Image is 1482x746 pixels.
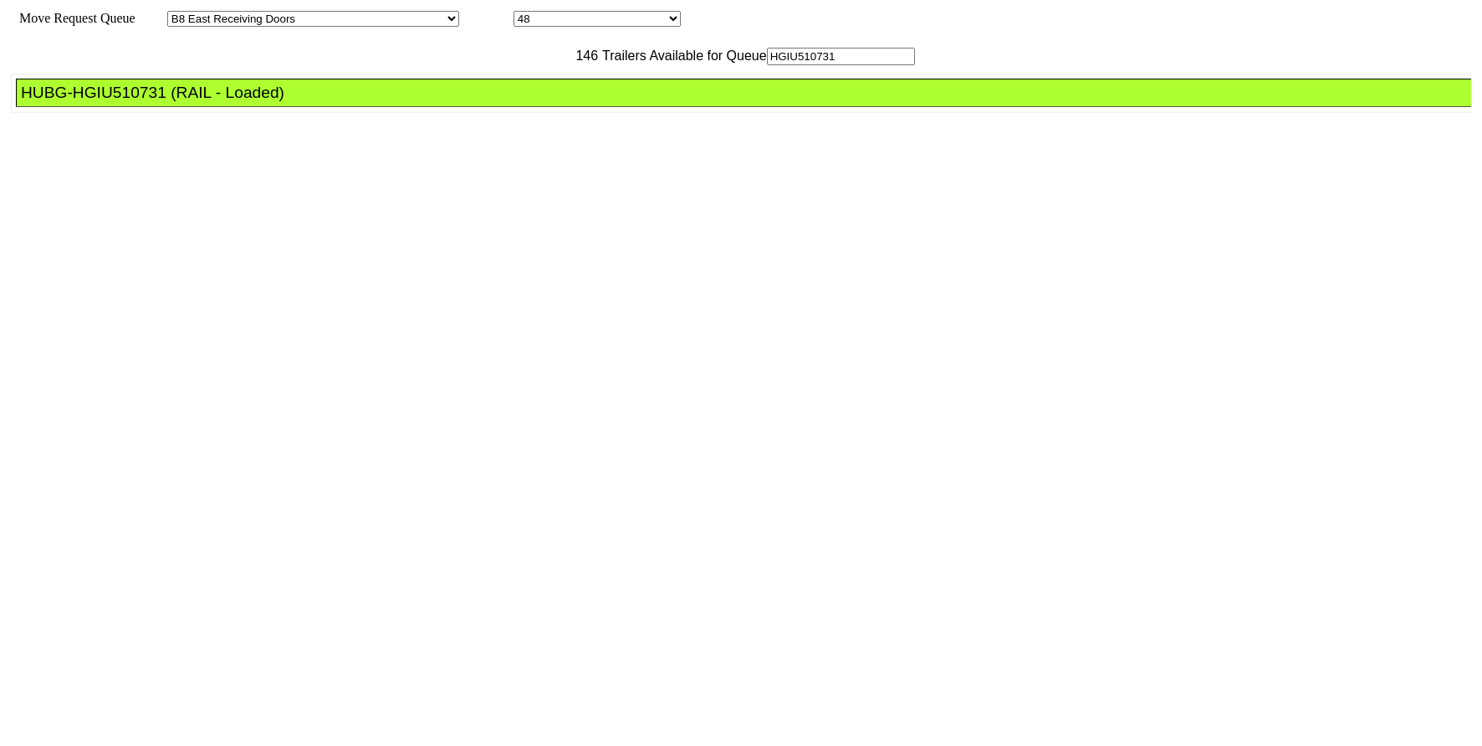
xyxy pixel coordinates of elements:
[138,11,164,25] span: Area
[21,84,1481,102] div: HUBG-HGIU510731 (RAIL - Loaded)
[11,11,135,25] span: Move Request Queue
[598,49,767,63] span: Trailers Available for Queue
[567,49,598,63] span: 146
[462,11,510,25] span: Location
[767,48,915,65] input: Filter Available Trailers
